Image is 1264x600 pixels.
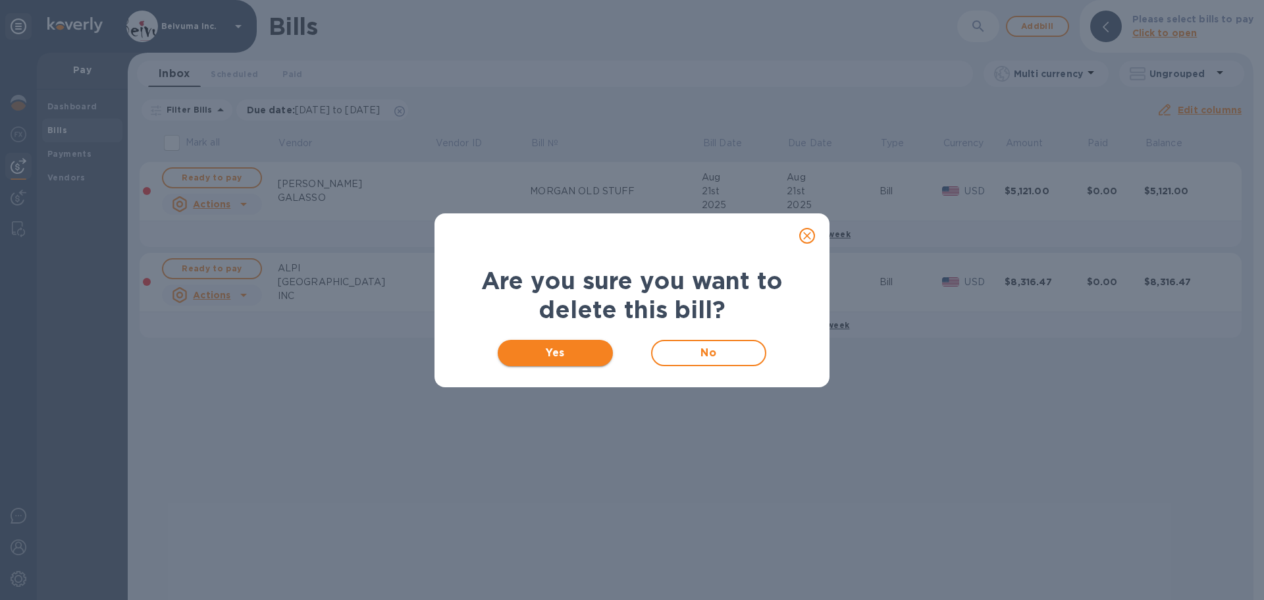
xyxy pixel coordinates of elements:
[663,345,754,361] span: No
[508,345,602,361] span: Yes
[791,220,823,252] button: close
[481,266,783,324] b: Are you sure you want to delete this bill?
[651,340,766,366] button: No
[498,340,613,366] button: Yes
